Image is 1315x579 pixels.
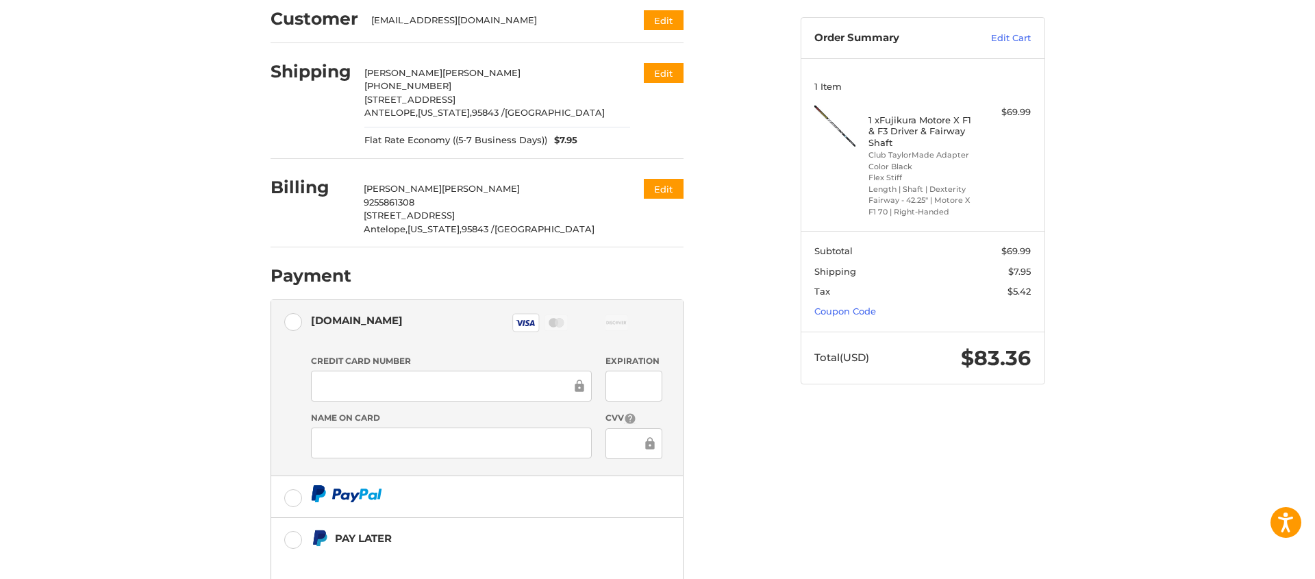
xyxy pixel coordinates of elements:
[814,306,876,317] a: Coupon Code
[311,355,592,367] label: Credit Card Number
[371,14,617,27] div: [EMAIL_ADDRESS][DOMAIN_NAME]
[814,32,962,45] h3: Order Summary
[311,552,597,565] iframe: PayPal Message 1
[311,485,382,502] img: PayPal icon
[364,94,455,105] span: [STREET_ADDRESS]
[364,67,442,78] span: [PERSON_NAME]
[868,114,973,148] h4: 1 x Fujikura Motore X F1 & F3 Driver & Fairway Shaft
[494,223,594,234] span: [GEOGRAPHIC_DATA]
[442,67,521,78] span: [PERSON_NAME]
[1202,542,1315,579] iframe: Google Customer Reviews
[814,245,853,256] span: Subtotal
[271,265,351,286] h2: Payment
[364,107,418,118] span: ANTELOPE,
[961,345,1031,371] span: $83.36
[1001,245,1031,256] span: $69.99
[644,179,684,199] button: Edit
[814,266,856,277] span: Shipping
[814,286,830,297] span: Tax
[364,210,455,221] span: [STREET_ADDRESS]
[644,10,684,30] button: Edit
[868,172,973,184] li: Flex Stiff
[472,107,505,118] span: 95843 /
[868,184,973,218] li: Length | Shaft | Dexterity Fairway - 42.25" | Motore X F1 70 | Right-Handed
[1007,286,1031,297] span: $5.42
[364,223,408,234] span: Antelope,
[505,107,605,118] span: [GEOGRAPHIC_DATA]
[364,197,414,208] span: 9255861308
[408,223,462,234] span: [US_STATE],
[271,177,351,198] h2: Billing
[271,8,358,29] h2: Customer
[311,530,328,547] img: Pay Later icon
[962,32,1031,45] a: Edit Cart
[364,134,547,147] span: Flat Rate Economy ((5-7 Business Days))
[605,412,662,425] label: CVV
[311,412,592,424] label: Name on Card
[977,106,1031,119] div: $69.99
[547,134,577,147] span: $7.95
[364,183,442,194] span: [PERSON_NAME]
[364,80,451,91] span: [PHONE_NUMBER]
[271,61,351,82] h2: Shipping
[442,183,520,194] span: [PERSON_NAME]
[814,81,1031,92] h3: 1 Item
[1008,266,1031,277] span: $7.95
[644,63,684,83] button: Edit
[605,355,662,367] label: Expiration
[335,527,597,550] div: Pay Later
[868,161,973,173] li: Color Black
[814,351,869,364] span: Total (USD)
[462,223,494,234] span: 95843 /
[418,107,472,118] span: [US_STATE],
[868,149,973,161] li: Club TaylorMade Adapter
[311,309,403,332] div: [DOMAIN_NAME]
